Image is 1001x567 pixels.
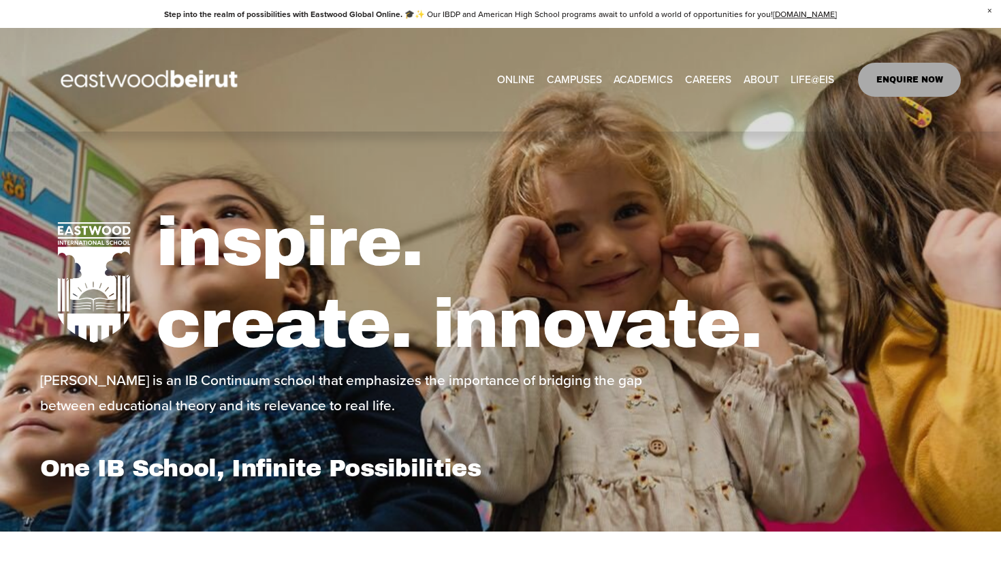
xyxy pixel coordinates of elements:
[547,70,602,89] span: CAMPUSES
[744,70,779,89] span: ABOUT
[547,69,602,90] a: folder dropdown
[614,69,673,90] a: folder dropdown
[156,202,961,365] h1: inspire. create. innovate.
[773,8,837,20] a: [DOMAIN_NAME]
[614,70,673,89] span: ACADEMICS
[791,69,834,90] a: folder dropdown
[791,70,834,89] span: LIFE@EIS
[858,63,961,97] a: ENQUIRE NOW
[40,45,262,114] img: EastwoodIS Global Site
[40,454,497,482] h1: One IB School, Infinite Possibilities
[685,69,731,90] a: CAREERS
[40,367,690,418] p: [PERSON_NAME] is an IB Continuum school that emphasizes the importance of bridging the gap betwee...
[744,69,779,90] a: folder dropdown
[497,69,535,90] a: ONLINE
